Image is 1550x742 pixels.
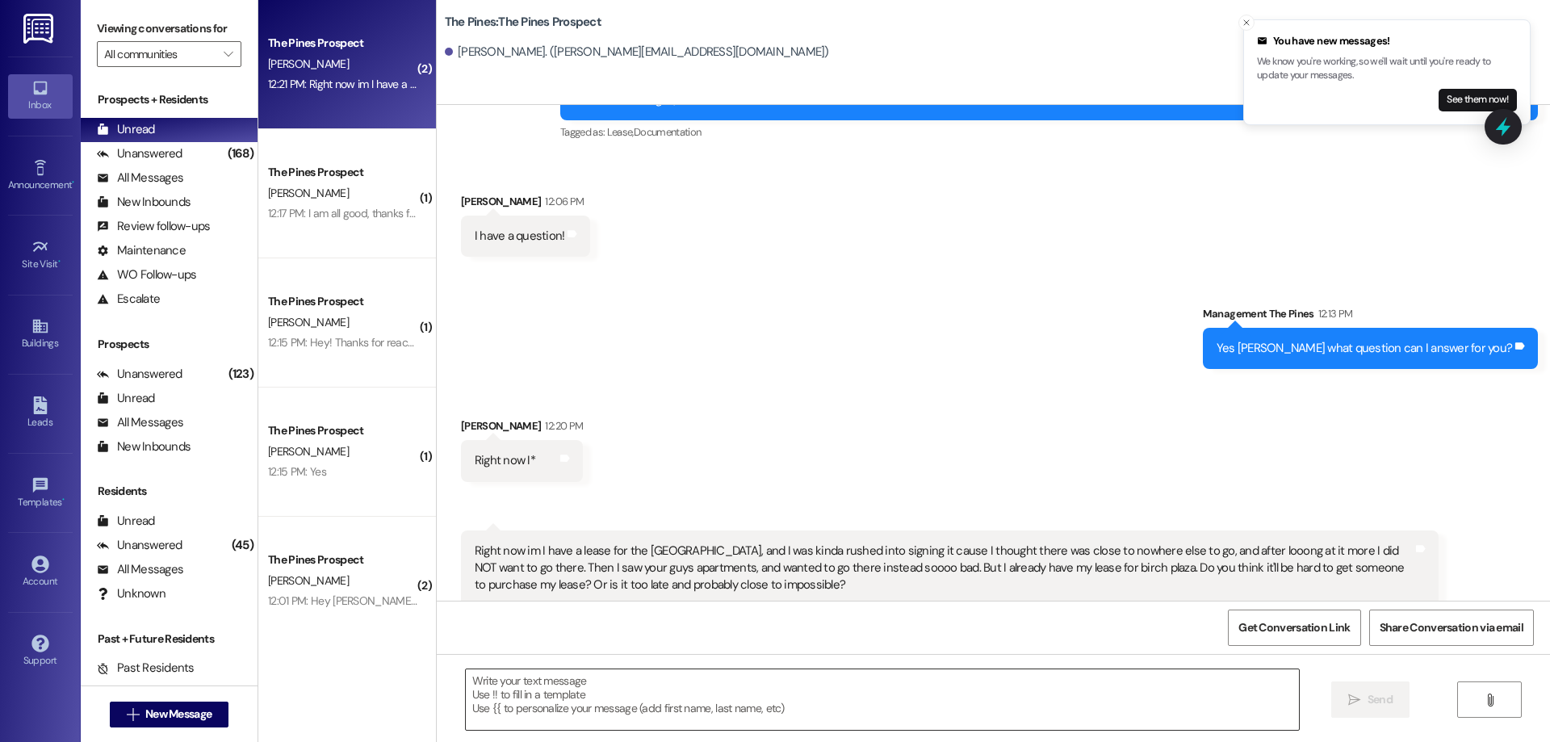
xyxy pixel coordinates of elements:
[268,464,326,479] div: 12:15 PM: Yes
[97,438,191,455] div: New Inbounds
[97,145,182,162] div: Unanswered
[268,444,349,459] span: [PERSON_NAME]
[461,193,591,216] div: [PERSON_NAME]
[1380,619,1523,636] span: Share Conversation via email
[97,218,210,235] div: Review follow-ups
[8,233,73,277] a: Site Visit •
[81,631,258,648] div: Past + Future Residents
[81,336,258,353] div: Prospects
[1238,15,1255,31] button: Close toast
[97,414,183,431] div: All Messages
[445,14,601,31] b: The Pines: The Pines Prospect
[110,702,229,727] button: New Message
[1257,55,1517,83] p: We know you're working, so we'll wait until you're ready to update your messages.
[560,120,1538,144] div: Tagged as:
[224,362,258,387] div: (123)
[1257,33,1517,49] div: You have new messages!
[8,472,73,515] a: Templates •
[97,170,183,187] div: All Messages
[1314,305,1353,322] div: 12:13 PM
[1484,694,1496,706] i: 
[8,630,73,673] a: Support
[541,193,584,210] div: 12:06 PM
[224,48,232,61] i: 
[97,266,196,283] div: WO Follow-ups
[104,41,216,67] input: All communities
[8,74,73,118] a: Inbox
[634,125,702,139] span: Documentation
[541,417,583,434] div: 12:20 PM
[97,537,182,554] div: Unanswered
[1439,89,1517,111] button: See them now!
[268,57,349,71] span: [PERSON_NAME]
[97,390,155,407] div: Unread
[145,706,212,723] span: New Message
[1217,340,1512,357] div: Yes [PERSON_NAME] what question can I answer for you?
[8,392,73,435] a: Leads
[62,494,65,505] span: •
[224,141,258,166] div: (168)
[97,16,241,41] label: Viewing conversations for
[1238,619,1350,636] span: Get Conversation Link
[97,291,160,308] div: Escalate
[268,35,417,52] div: The Pines Prospect
[475,452,535,469] div: Right now I*
[268,422,417,439] div: The Pines Prospect
[97,366,182,383] div: Unanswered
[268,551,417,568] div: The Pines Prospect
[97,561,183,578] div: All Messages
[268,293,417,310] div: The Pines Prospect
[1348,694,1360,706] i: 
[72,177,74,188] span: •
[1369,610,1534,646] button: Share Conversation via email
[268,206,495,220] div: 12:17 PM: I am all good, thanks for letting me know
[1203,305,1538,328] div: Management The Pines
[1331,681,1410,718] button: Send
[475,228,565,245] div: I have a question!
[127,708,139,721] i: 
[1368,691,1393,708] span: Send
[81,483,258,500] div: Residents
[268,164,417,181] div: The Pines Prospect
[81,91,258,108] div: Prospects + Residents
[268,186,349,200] span: [PERSON_NAME]
[461,417,583,440] div: [PERSON_NAME]
[445,44,829,61] div: [PERSON_NAME]. ([PERSON_NAME][EMAIL_ADDRESS][DOMAIN_NAME])
[97,585,165,602] div: Unknown
[607,125,634,139] span: Lease ,
[97,121,155,138] div: Unread
[1228,610,1360,646] button: Get Conversation Link
[268,315,349,329] span: [PERSON_NAME]
[268,573,349,588] span: [PERSON_NAME]
[475,543,1413,594] div: Right now im I have a lease for the [GEOGRAPHIC_DATA], and I was kinda rushed into signing it cau...
[97,660,195,677] div: Past Residents
[97,194,191,211] div: New Inbounds
[8,312,73,356] a: Buildings
[23,14,57,44] img: ResiDesk Logo
[97,242,186,259] div: Maintenance
[58,256,61,267] span: •
[228,533,258,558] div: (45)
[8,551,73,594] a: Account
[97,513,155,530] div: Unread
